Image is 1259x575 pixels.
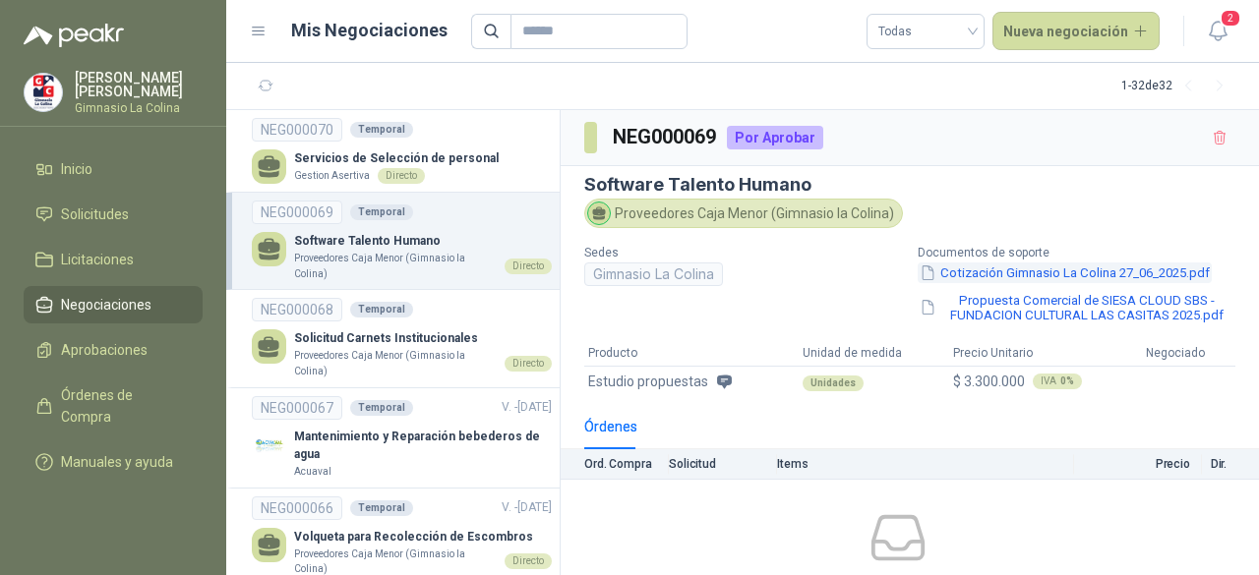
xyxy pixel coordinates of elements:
button: Cotización Gimnasio La Colina 27_06_2025.pdf [918,262,1212,283]
a: Órdenes de Compra [24,376,203,435]
div: Directo [378,168,425,184]
div: Temporal [350,204,413,220]
div: Por Aprobar [727,126,823,149]
th: Items [777,449,1074,480]
span: Todas [878,17,973,46]
p: [PERSON_NAME] [PERSON_NAME] [75,71,203,98]
span: 2 [1220,9,1241,28]
span: V. - [DATE] [502,400,552,414]
p: Software Talento Humano [294,232,552,251]
a: Solicitudes [24,196,203,233]
span: Órdenes de Compra [61,384,184,428]
th: Precio [1074,449,1202,480]
h1: Mis Negociaciones [291,17,448,44]
div: NEG000068 [252,298,342,321]
p: Acuaval [294,464,331,480]
th: Dir. [1202,449,1259,480]
div: NEG000070 [252,118,342,142]
div: Unidades [803,375,864,391]
div: Órdenes [584,416,637,437]
a: NEG000070TemporalServicios de Selección de personalGestion AsertivaDirecto [252,118,552,184]
span: Inicio [61,158,92,180]
div: Temporal [350,302,413,317]
span: Solicitudes [61,203,129,225]
a: NEG000068TemporalSolicitud Carnets InstitucionalesProveedores Caja Menor (Gimnasio la Colina)Directo [252,298,552,378]
span: Licitaciones [61,249,134,270]
span: V. - [DATE] [502,500,552,514]
th: Unidad de medida [799,340,949,367]
p: Volqueta para Recolección de Escombros [294,528,552,546]
span: Manuales y ayuda [61,451,173,473]
a: Negociaciones [24,286,203,323]
span: Aprobaciones [61,339,148,361]
p: Proveedores Caja Menor (Gimnasio la Colina) [294,251,497,281]
p: Servicios de Selección de personal [294,149,499,168]
th: Producto [584,340,799,367]
div: Proveedores Caja Menor (Gimnasio la Colina) [584,199,903,228]
img: Logo peakr [24,24,124,47]
p: Gestion Asertiva [294,168,370,184]
p: Sedes [584,244,902,262]
p: Mantenimiento y Reparación bebederos de agua [294,428,552,465]
button: 2 [1200,14,1235,49]
img: Company Logo [25,74,62,111]
div: NEG000067 [252,396,342,420]
b: 0 % [1060,376,1074,386]
a: Inicio [24,150,203,188]
button: Nueva negociación [992,12,1161,51]
a: NEG000067TemporalV. -[DATE] Company LogoMantenimiento y Reparación bebederos de aguaAcuaval [252,396,552,480]
div: NEG000066 [252,496,342,520]
div: 1 - 32 de 32 [1121,71,1235,102]
p: Documentos de soporte [918,244,1235,262]
th: Negociado [1142,340,1236,367]
th: Ord. Compra [561,449,669,480]
p: Solicitud Carnets Institucionales [294,329,552,348]
div: Directo [505,259,552,274]
div: Directo [505,356,552,372]
img: Company Logo [252,428,286,462]
div: Temporal [350,122,413,138]
a: NEG000069TemporalSoftware Talento HumanoProveedores Caja Menor (Gimnasio la Colina)Directo [252,201,552,281]
p: Proveedores Caja Menor (Gimnasio la Colina) [294,348,497,378]
span: Negociaciones [61,294,151,316]
p: Gimnasio La Colina [75,102,203,114]
div: Temporal [350,500,413,516]
a: Aprobaciones [24,331,203,369]
div: Temporal [350,400,413,416]
th: Precio Unitario [949,340,1141,367]
a: Manuales y ayuda [24,443,203,481]
div: NEG000069 [252,201,342,224]
h3: NEG000069 [613,122,719,152]
a: Licitaciones [24,241,203,278]
th: Solicitud [669,449,777,480]
div: Directo [505,553,552,569]
h3: Software Talento Humano [584,174,1235,195]
span: Estudio propuestas [588,371,708,392]
div: IVA [1033,374,1082,389]
button: Propuesta Comercial de SIESA CLOUD SBS - FUNDACION CULTURAL LAS CASITAS 2025.pdf [918,291,1235,324]
div: Gimnasio La Colina [584,262,723,286]
span: $ 3.300.000 [953,371,1025,392]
